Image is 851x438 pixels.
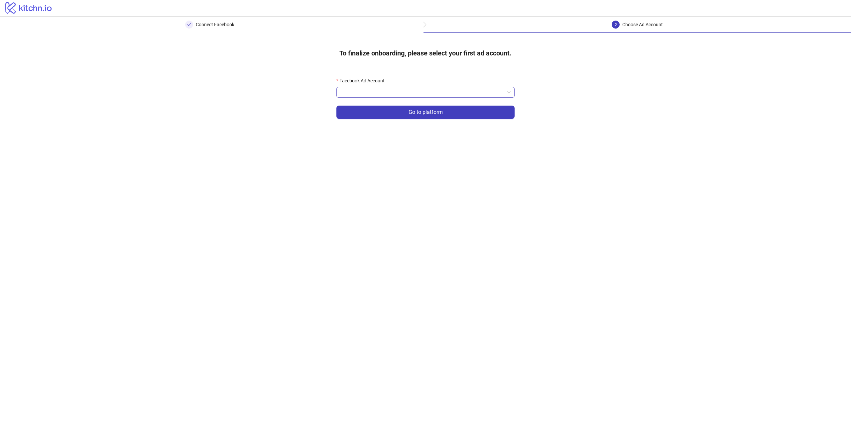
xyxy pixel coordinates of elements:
button: Go to platform [336,106,515,119]
div: Choose Ad Account [622,21,663,29]
input: Facebook Ad Account [340,87,505,97]
span: 2 [615,23,617,27]
span: check [187,23,191,27]
h4: To finalize onboarding, please select your first ad account. [329,43,522,63]
span: Go to platform [409,109,443,115]
div: Connect Facebook [196,21,234,29]
label: Facebook Ad Account [336,77,389,84]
